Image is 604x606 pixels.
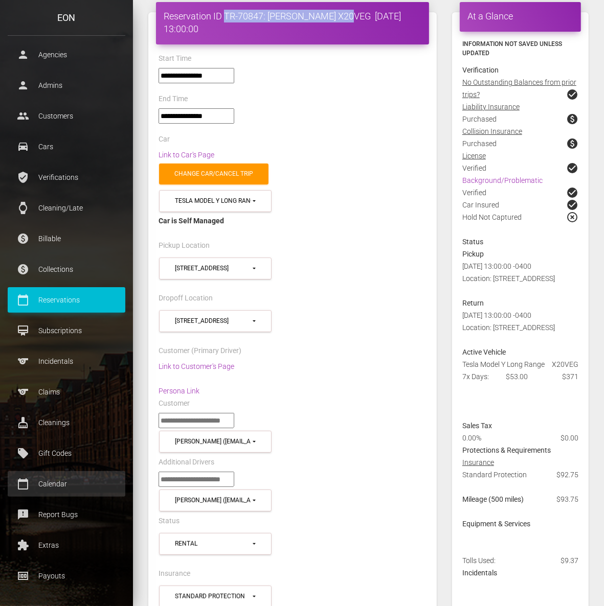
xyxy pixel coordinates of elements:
p: Cars [15,139,118,154]
label: Additional Drivers [159,457,214,468]
a: Background/Problematic [462,176,543,184]
a: Link to Customer's Page [159,362,234,370]
button: Tesla Model Y Long Range (X20VEG in 90245) [159,190,272,212]
span: paid [566,137,578,150]
div: Car is Self Managed [159,215,427,227]
p: Report Bugs [15,507,118,522]
p: Calendar [15,476,118,492]
div: Purchased [455,137,586,150]
p: Gift Codes [15,446,118,461]
strong: Equipment & Services [462,520,530,528]
span: Tolls Used: [462,556,496,565]
span: check_circle [566,187,578,199]
p: Verifications [15,170,118,185]
span: $0.00 [561,432,578,444]
a: local_offer Gift Codes [8,440,125,466]
div: 7x Days: [455,370,499,383]
div: Purchased [455,113,586,125]
span: $93.75 [556,493,578,505]
p: Extras [15,538,118,553]
button: 1960 E Grand Ave (90245) [159,310,272,332]
u: Collision Insurance [462,127,522,135]
span: check_circle [566,199,578,211]
div: Tesla Model Y Long Range (X20VEG in 90245) [175,197,251,205]
div: Standard Protection [175,592,251,601]
a: sports Incidentals [8,348,125,374]
h6: Information not saved unless updated [462,39,578,58]
h4: Reservation ID TR-70847: [PERSON_NAME] X20VEG [DATE] 13:00:00 [164,10,421,35]
button: shyi oneal (shyionly@gmail.com) [159,490,272,511]
p: Reservations [15,292,118,308]
button: Rental [159,533,272,555]
a: sports Claims [8,379,125,405]
button: shyi oneal (shyionly@gmail.com) [159,431,272,453]
p: Collections [15,262,118,277]
label: Dropoff Location [159,293,213,304]
div: $53.00 [499,370,543,383]
label: End Time [159,94,188,104]
strong: Return [462,299,484,307]
a: person Agencies [8,42,125,67]
p: Admins [15,78,118,93]
strong: Status [462,238,483,246]
a: feedback Report Bugs [8,502,125,527]
strong: Incidentals [462,569,497,577]
span: $9.37 [561,554,578,567]
p: Claims [15,384,118,400]
label: Pickup Location [159,241,210,251]
label: Customer (Primary Driver) [159,346,241,356]
a: extension Extras [8,532,125,558]
a: people Customers [8,103,125,129]
div: [STREET_ADDRESS] [175,264,251,273]
a: card_membership Subscriptions [8,318,125,343]
a: calendar_today Calendar [8,471,125,497]
p: Cleanings [15,415,118,430]
h4: At a Glance [467,10,573,22]
a: money Payouts [8,563,125,589]
div: Car Insured [455,199,586,211]
p: Billable [15,231,118,246]
u: No Outstanding Balances from prior trips? [462,78,576,99]
strong: Protections & Requirements [462,446,551,454]
a: paid Collections [8,257,125,282]
span: [DATE] 13:00:00 -0400 Location: [STREET_ADDRESS] [462,311,555,332]
label: Customer [159,399,190,409]
label: Status [159,516,180,526]
label: Insurance [159,569,190,579]
div: Rental [175,540,251,548]
p: Incidentals [15,354,118,369]
span: check_circle [566,162,578,174]
span: paid [566,113,578,125]
a: drive_eta Cars [8,134,125,159]
div: Verified [455,162,586,174]
a: verified_user Verifications [8,165,125,190]
label: Start Time [159,54,191,64]
a: calendar_today Reservations [8,287,125,313]
div: Verified [455,187,586,199]
p: Customers [15,108,118,124]
div: 0.00% [455,432,542,444]
p: Subscriptions [15,323,118,338]
div: Tesla Model Y Long Range [455,358,586,370]
strong: Sales Tax [462,422,492,430]
div: [PERSON_NAME] ([EMAIL_ADDRESS][DOMAIN_NAME]) [175,496,251,505]
div: Standard Protection [455,469,586,493]
a: Change car/cancel trip [159,164,269,184]
span: highlight_off [566,211,578,223]
strong: Pickup [462,250,484,258]
button: 1960 E Grand Ave (90245) [159,258,272,279]
span: $92.75 [556,469,578,481]
div: [PERSON_NAME] ([EMAIL_ADDRESS][DOMAIN_NAME]) [175,437,251,446]
a: Link to Car's Page [159,151,214,159]
p: Payouts [15,568,118,584]
a: Persona Link [159,387,199,395]
strong: Active Vehicle [462,348,506,356]
a: person Admins [8,73,125,98]
u: Liability Insurance [462,103,520,111]
a: cleaning_services Cleanings [8,410,125,435]
span: [DATE] 13:00:00 -0400 Location: [STREET_ADDRESS] [462,262,555,283]
span: X20VEG [552,358,578,370]
p: Cleaning/Late [15,200,118,216]
span: $371 [562,370,578,383]
u: Insurance [462,458,494,467]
